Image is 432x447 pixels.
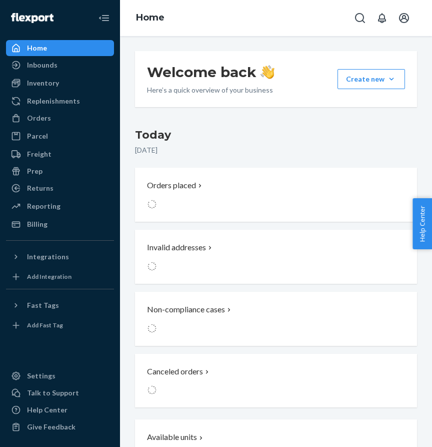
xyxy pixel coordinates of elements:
[6,128,114,144] a: Parcel
[6,163,114,179] a: Prep
[27,422,75,432] div: Give Feedback
[350,8,370,28] button: Open Search Box
[6,402,114,418] a: Help Center
[147,366,203,377] p: Canceled orders
[6,249,114,265] button: Integrations
[6,75,114,91] a: Inventory
[6,385,114,401] button: Talk to Support
[6,40,114,56] a: Home
[6,180,114,196] a: Returns
[372,8,392,28] button: Open notifications
[6,146,114,162] a: Freight
[135,292,417,346] button: Non-compliance cases
[147,63,274,81] h1: Welcome back
[27,149,51,159] div: Freight
[147,431,197,443] p: Available units
[337,69,405,89] button: Create new
[27,43,47,53] div: Home
[135,230,417,284] button: Invalid addresses
[6,368,114,384] a: Settings
[27,183,53,193] div: Returns
[6,216,114,232] a: Billing
[128,4,172,33] ol: breadcrumbs
[11,13,53,23] img: Flexport logo
[27,252,69,262] div: Integrations
[147,85,274,95] p: Here’s a quick overview of your business
[27,405,67,415] div: Help Center
[147,242,206,253] p: Invalid addresses
[27,388,79,398] div: Talk to Support
[6,269,114,285] a: Add Integration
[147,180,196,191] p: Orders placed
[27,131,48,141] div: Parcel
[27,371,55,381] div: Settings
[27,321,63,329] div: Add Fast Tag
[135,145,417,155] p: [DATE]
[135,127,417,143] h3: Today
[6,317,114,333] a: Add Fast Tag
[136,12,164,23] a: Home
[6,93,114,109] a: Replenishments
[27,113,51,123] div: Orders
[412,198,432,249] button: Help Center
[6,110,114,126] a: Orders
[147,304,225,315] p: Non-compliance cases
[27,272,71,281] div: Add Integration
[27,219,47,229] div: Billing
[6,297,114,313] button: Fast Tags
[27,60,57,70] div: Inbounds
[260,65,274,79] img: hand-wave emoji
[6,57,114,73] a: Inbounds
[135,354,417,408] button: Canceled orders
[27,96,80,106] div: Replenishments
[27,166,42,176] div: Prep
[394,8,414,28] button: Open account menu
[6,198,114,214] a: Reporting
[27,300,59,310] div: Fast Tags
[94,8,114,28] button: Close Navigation
[6,419,114,435] button: Give Feedback
[27,78,59,88] div: Inventory
[27,201,60,211] div: Reporting
[135,168,417,222] button: Orders placed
